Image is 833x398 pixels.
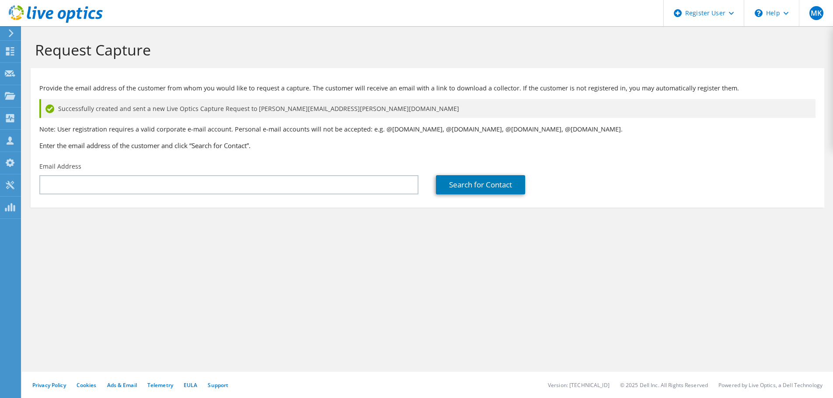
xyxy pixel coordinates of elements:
a: Telemetry [147,381,173,389]
span: Successfully created and sent a new Live Optics Capture Request to [PERSON_NAME][EMAIL_ADDRESS][P... [58,104,459,114]
li: © 2025 Dell Inc. All Rights Reserved [620,381,708,389]
a: EULA [184,381,197,389]
a: Ads & Email [107,381,137,389]
p: Provide the email address of the customer from whom you would like to request a capture. The cust... [39,83,816,93]
h3: Enter the email address of the customer and click “Search for Contact”. [39,141,816,150]
p: Note: User registration requires a valid corporate e-mail account. Personal e-mail accounts will ... [39,125,816,134]
li: Powered by Live Optics, a Dell Technology [718,381,823,389]
a: Privacy Policy [32,381,66,389]
svg: \n [755,9,763,17]
a: Cookies [77,381,97,389]
a: Search for Contact [436,175,525,194]
span: MK [809,6,823,20]
a: Support [208,381,228,389]
li: Version: [TECHNICAL_ID] [548,381,610,389]
h1: Request Capture [35,41,816,59]
label: Email Address [39,162,81,171]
